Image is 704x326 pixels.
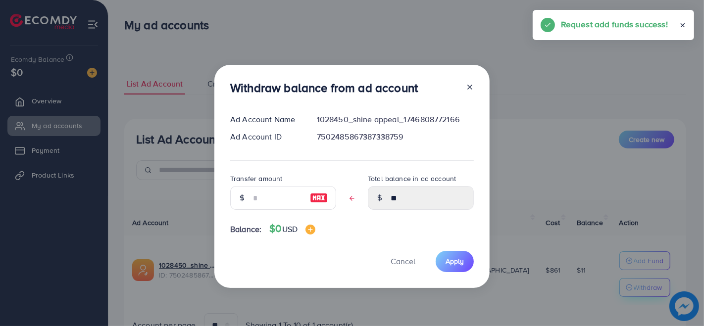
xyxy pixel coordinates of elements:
div: 7502485867387338759 [309,131,482,142]
label: Total balance in ad account [368,174,456,184]
span: Cancel [391,256,415,267]
div: Ad Account Name [222,114,309,125]
span: Balance: [230,224,261,235]
h4: $0 [269,223,315,235]
button: Cancel [378,251,428,272]
div: 1028450_shine appeal_1746808772166 [309,114,482,125]
h5: Request add funds success! [561,18,668,31]
button: Apply [436,251,474,272]
span: USD [282,224,298,234]
img: image [310,192,328,204]
img: image [305,225,315,234]
span: Apply [446,256,464,266]
h3: Withdraw balance from ad account [230,81,418,95]
label: Transfer amount [230,174,282,184]
div: Ad Account ID [222,131,309,142]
